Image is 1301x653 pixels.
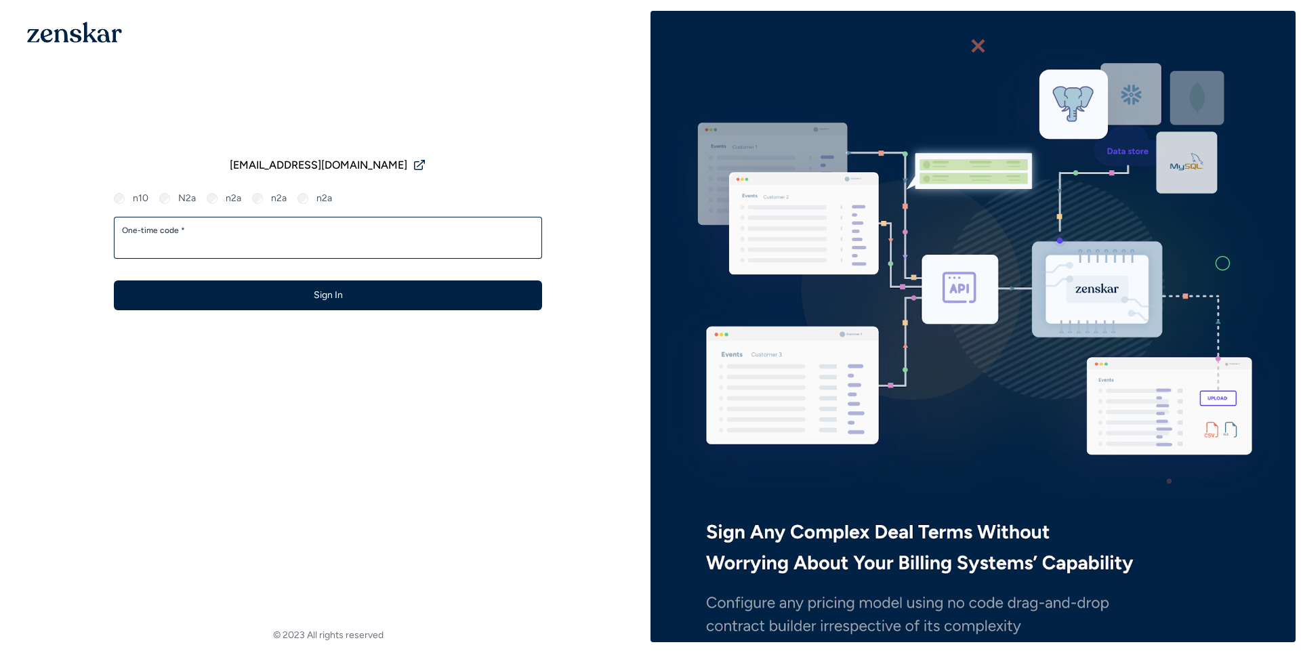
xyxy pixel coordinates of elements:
[5,629,650,642] footer: © 2023 All rights reserved
[178,192,196,204] label: N2a
[122,225,534,236] label: One-time code *
[271,192,287,204] label: n2a
[133,192,148,204] label: n10
[27,22,122,43] img: 1OGAJ2xQqyY4LXKgY66KYq0eOWRCkrZdAb3gUhuVAqdWPZE9SRJmCz+oDMSn4zDLXe31Ii730ItAGKgCKgCCgCikA4Av8PJUP...
[226,192,241,204] label: n2a
[230,157,407,173] span: [EMAIL_ADDRESS][DOMAIN_NAME]
[114,280,542,310] button: Sign In
[316,192,332,204] label: n2a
